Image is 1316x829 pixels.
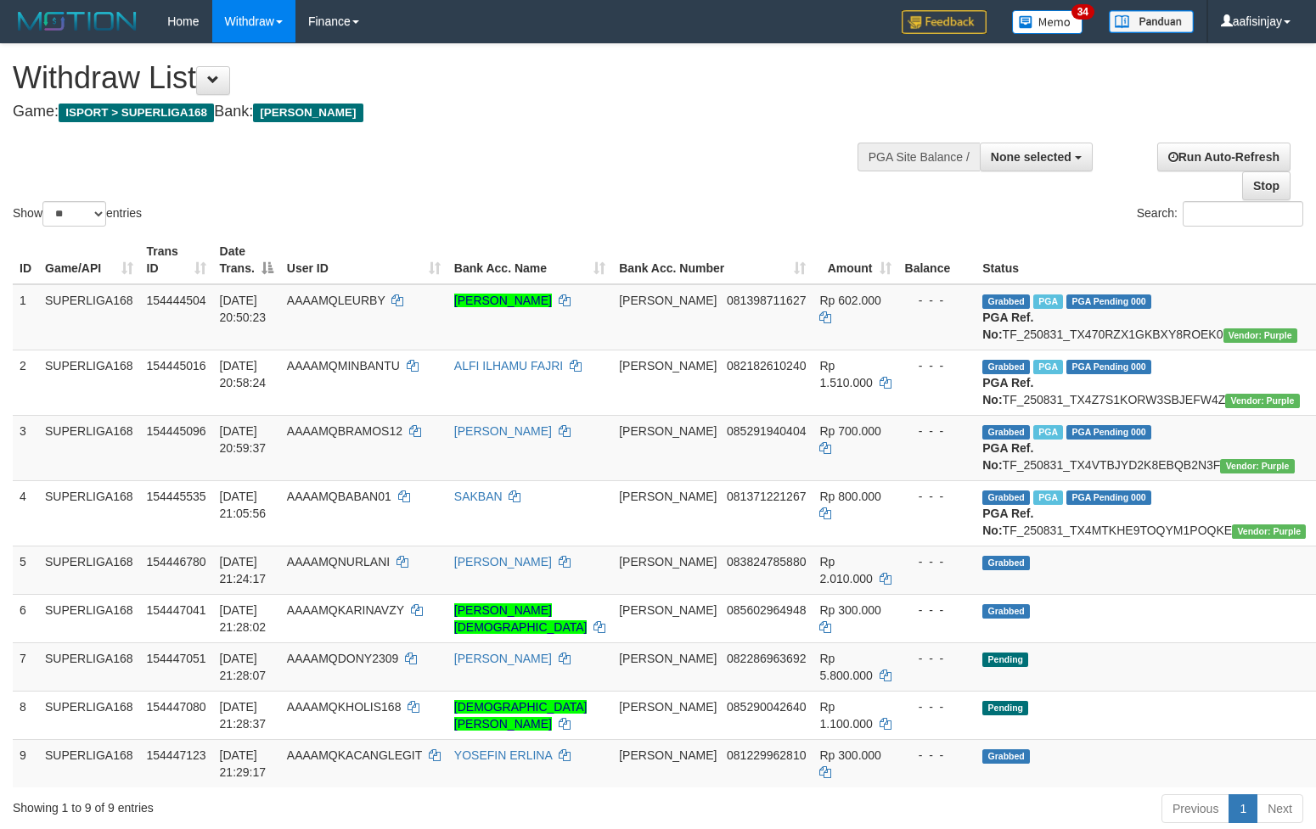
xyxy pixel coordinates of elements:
[287,359,400,372] span: AAAAMQMINBANTU
[905,698,970,715] div: - - -
[1109,10,1194,33] img: panduan.png
[287,652,399,665] span: AAAAMQDONY2309
[980,143,1093,171] button: None selected
[1232,524,1306,539] span: Vendor URL: https://trx4.1velocity.biz
[287,748,422,762] span: AAAAMQKACANGLEGIT
[13,546,38,594] td: 5
[454,424,552,438] a: [PERSON_NAME]
[619,359,717,372] span: [PERSON_NAME]
[287,424,402,438] span: AAAAMQBRAMOS12
[38,480,140,546] td: SUPERLIGA168
[612,236,813,284] th: Bank Acc. Number: activate to sort column ascending
[454,700,588,731] a: [DEMOGRAPHIC_DATA][PERSON_NAME]
[1183,201,1303,227] input: Search:
[454,490,503,503] a: SAKBAN
[147,700,206,714] span: 154447080
[38,236,140,284] th: Game/API: activate to sort column ascending
[1223,328,1297,343] span: Vendor URL: https://trx4.1velocity.biz
[454,603,588,634] a: [PERSON_NAME][DEMOGRAPHIC_DATA]
[976,284,1313,350] td: TF_250831_TX470RZX1GKBXY8ROEK0
[1137,201,1303,227] label: Search:
[287,294,385,307] span: AAAAMQLEURBY
[280,236,447,284] th: User ID: activate to sort column ascending
[905,423,970,440] div: - - -
[727,700,806,714] span: Copy 085290042640 to clipboard
[59,104,214,122] span: ISPORT > SUPERLIGA168
[1066,294,1151,309] span: PGA Pending
[13,201,142,227] label: Show entries
[982,749,1030,764] span: Grabbed
[819,359,872,389] span: Rp 1.510.000
[38,284,140,350] td: SUPERLIGA168
[454,294,552,307] a: [PERSON_NAME]
[1033,490,1063,505] span: Marked by aafheankoy
[13,104,860,120] h4: Game: Bank:
[813,236,897,284] th: Amount: activate to sort column ascending
[619,555,717,569] span: [PERSON_NAME]
[727,359,806,372] span: Copy 082182610240 to clipboard
[819,424,880,438] span: Rp 700.000
[619,652,717,665] span: [PERSON_NAME]
[1161,794,1229,823] a: Previous
[619,294,717,307] span: [PERSON_NAME]
[982,490,1030,505] span: Grabbed
[982,604,1030,619] span: Grabbed
[905,553,970,570] div: - - -
[38,546,140,594] td: SUPERLIGA168
[905,292,970,309] div: - - -
[1220,459,1294,473] span: Vendor URL: https://trx4.1velocity.biz
[13,480,38,546] td: 4
[253,104,363,122] span: [PERSON_NAME]
[220,603,267,634] span: [DATE] 21:28:02
[1066,490,1151,505] span: PGA Pending
[13,739,38,787] td: 9
[619,748,717,762] span: [PERSON_NAME]
[13,691,38,739] td: 8
[905,650,970,667] div: - - -
[858,143,980,171] div: PGA Site Balance /
[220,294,267,324] span: [DATE] 20:50:23
[147,748,206,762] span: 154447123
[13,284,38,350] td: 1
[982,441,1033,472] b: PGA Ref. No:
[976,480,1313,546] td: TF_250831_TX4MTKHE9TOQYM1POQKE
[991,150,1071,164] span: None selected
[727,652,806,665] span: Copy 082286963692 to clipboard
[1012,10,1083,34] img: Button%20Memo.svg
[454,555,552,569] a: [PERSON_NAME]
[38,350,140,415] td: SUPERLIGA168
[220,652,267,682] span: [DATE] 21:28:07
[982,425,1030,440] span: Grabbed
[1071,4,1094,20] span: 34
[819,490,880,503] span: Rp 800.000
[140,236,213,284] th: Trans ID: activate to sort column ascending
[619,603,717,617] span: [PERSON_NAME]
[38,739,140,787] td: SUPERLIGA168
[819,603,880,617] span: Rp 300.000
[982,311,1033,341] b: PGA Ref. No:
[727,424,806,438] span: Copy 085291940404 to clipboard
[38,642,140,691] td: SUPERLIGA168
[147,294,206,307] span: 154444504
[38,594,140,642] td: SUPERLIGA168
[447,236,612,284] th: Bank Acc. Name: activate to sort column ascending
[819,555,872,585] span: Rp 2.010.000
[220,359,267,389] span: [DATE] 20:58:24
[905,488,970,505] div: - - -
[287,555,390,569] span: AAAAMQNURLANI
[13,415,38,480] td: 3
[220,700,267,731] span: [DATE] 21:28:37
[819,652,872,682] span: Rp 5.800.000
[147,652,206,665] span: 154447051
[38,691,140,739] td: SUPERLIGA168
[905,357,970,374] div: - - -
[13,350,38,415] td: 2
[454,359,563,372] a: ALFI ILHAMU FAJRI
[213,236,280,284] th: Date Trans.: activate to sort column descending
[982,556,1030,570] span: Grabbed
[454,748,552,762] a: YOSEFIN ERLINA
[287,490,391,503] span: AAAAMQBABAN01
[976,236,1313,284] th: Status
[147,555,206,569] span: 154446780
[13,642,38,691] td: 7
